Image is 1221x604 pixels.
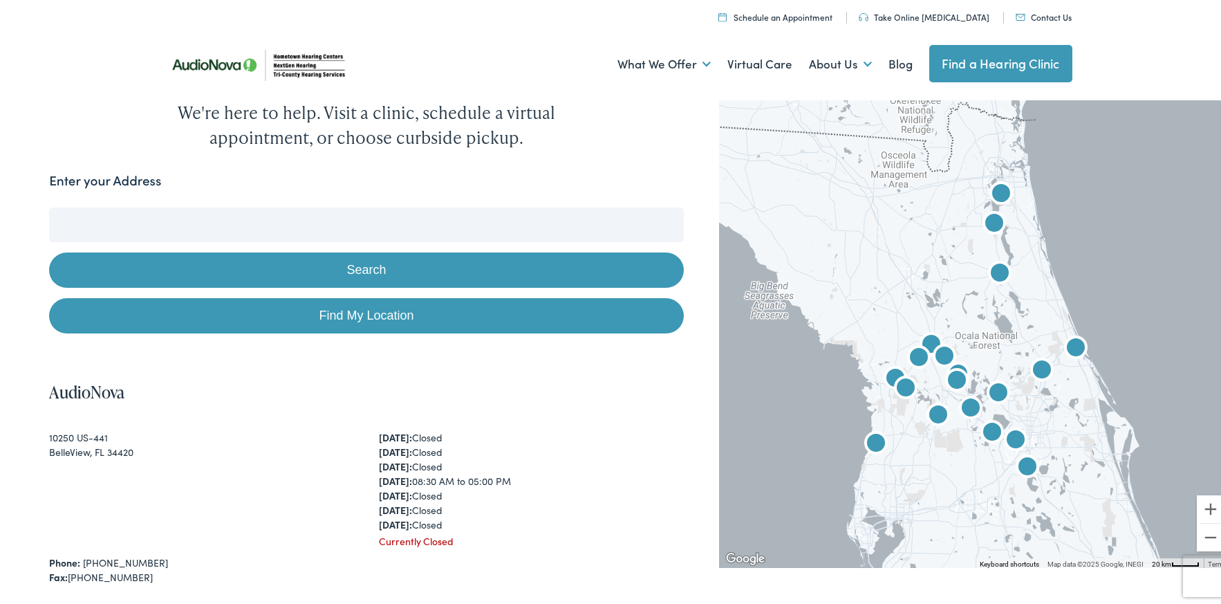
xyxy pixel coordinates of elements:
[859,8,989,20] a: Take Online [MEDICAL_DATA]
[49,250,684,285] button: Search
[49,428,353,442] div: 10250 US-441
[379,457,412,470] strong: [DATE]:
[859,425,893,459] div: Tri-County Hearing Services by AudioNova
[49,168,161,188] label: Enter your Address
[915,327,948,360] div: Tri-County Hearing Services by AudioNova
[978,205,1011,239] div: AudioNova
[1152,558,1171,565] span: 20 km
[379,471,412,485] strong: [DATE]:
[145,98,588,147] div: We're here to help. Visit a clinic, schedule a virtual appointment, or choose curbside pickup.
[980,557,1039,567] button: Keyboard shortcuts
[379,531,683,546] div: Currently Closed
[83,553,168,567] a: [PHONE_NUMBER]
[49,567,684,582] div: [PHONE_NUMBER]
[954,390,987,423] div: AudioNova
[888,36,913,87] a: Blog
[49,442,353,457] div: BelleView, FL 34420
[49,553,80,567] strong: Phone:
[928,338,961,372] div: AudioNova
[879,360,912,394] div: AudioNova
[49,295,684,331] a: Find My Location
[942,356,975,390] div: AudioNova
[49,378,124,401] a: AudioNova
[922,397,955,430] div: AudioNova
[723,547,768,565] img: Google
[983,255,1016,289] div: NextGen Hearing by AudioNova
[902,340,935,373] div: AudioNova
[49,205,684,239] input: Enter your address or zip code
[1016,8,1072,20] a: Contact Us
[379,428,412,441] strong: [DATE]:
[809,36,872,87] a: About Us
[379,486,412,500] strong: [DATE]:
[929,42,1072,80] a: Find a Hearing Clinic
[1025,352,1059,385] div: AudioNova
[940,363,973,396] div: AudioNova
[976,414,1009,448] div: Tri-County Hearing Services by AudioNova
[723,547,768,565] a: Open this area in Google Maps (opens a new window)
[379,428,683,529] div: Closed Closed Closed 08:30 AM to 05:00 PM Closed Closed Closed
[1011,449,1044,482] div: AudioNova
[985,176,1018,209] div: NextGen Hearing by AudioNova
[889,370,922,403] div: Tri-County Hearing Services by AudioNova
[727,36,792,87] a: Virtual Care
[718,8,832,20] a: Schedule an Appointment
[718,10,727,19] img: utility icon
[379,500,412,514] strong: [DATE]:
[49,567,68,581] strong: Fax:
[1148,556,1204,565] button: Map Scale: 20 km per 37 pixels
[1016,11,1025,18] img: utility icon
[982,375,1015,408] div: AudioNova
[379,515,412,529] strong: [DATE]:
[617,36,711,87] a: What We Offer
[999,422,1032,455] div: AudioNova
[859,10,868,19] img: utility icon
[1059,330,1092,363] div: Hometown Hearing by AudioNova
[1047,558,1144,565] span: Map data ©2025 Google, INEGI
[379,442,412,456] strong: [DATE]:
